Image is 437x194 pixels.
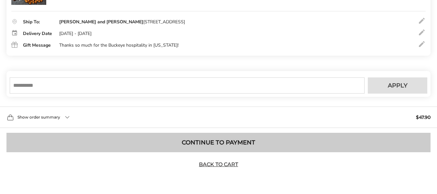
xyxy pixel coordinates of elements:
span: $47.90 [416,115,431,120]
div: Gift Message [23,43,53,48]
div: [DATE] - [DATE] [59,31,92,37]
div: Ship To: [23,20,53,24]
div: Delivery Date [23,31,53,36]
strong: [PERSON_NAME] and [PERSON_NAME] [59,19,143,25]
span: Apply [388,83,408,88]
div: [STREET_ADDRESS] [59,19,185,25]
span: Show order summary [17,115,60,119]
button: Apply [368,77,427,94]
div: Thanks so much for the Buckeye hospitality in [US_STATE]! [59,42,179,48]
button: Continue to Payment [6,133,431,152]
a: Back to Cart [196,161,241,168]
